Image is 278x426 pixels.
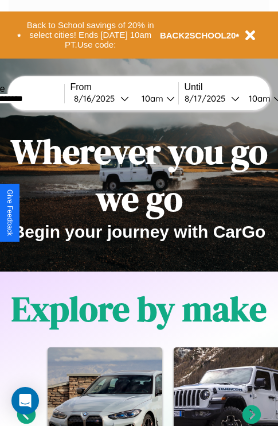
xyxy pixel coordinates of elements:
[160,30,236,40] b: BACK2SCHOOL20
[74,93,120,104] div: 8 / 16 / 2025
[11,285,267,332] h1: Explore by make
[11,387,39,415] div: Open Intercom Messenger
[185,93,231,104] div: 8 / 17 / 2025
[243,93,273,104] div: 10am
[21,17,160,53] button: Back to School savings of 20% in select cities! Ends [DATE] 10am PT.Use code:
[6,189,14,236] div: Give Feedback
[71,92,132,104] button: 8/16/2025
[71,82,178,92] label: From
[136,93,166,104] div: 10am
[132,92,178,104] button: 10am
